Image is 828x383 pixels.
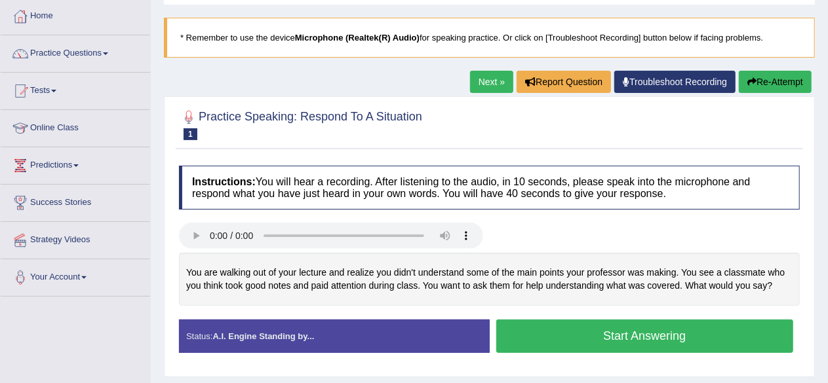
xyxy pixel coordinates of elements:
[179,319,490,353] div: Status:
[212,331,314,341] strong: A.I. Engine Standing by...
[614,71,736,93] a: Troubleshoot Recording
[496,319,794,353] button: Start Answering
[1,35,150,68] a: Practice Questions
[517,71,611,93] button: Report Question
[470,71,513,93] a: Next »
[1,147,150,180] a: Predictions
[1,185,150,217] a: Success Stories
[179,253,800,306] div: You are walking out of your lecture and realize you didn't understand some of the main points you...
[179,166,800,210] h4: You will hear a recording. After listening to the audio, in 10 seconds, please speak into the mic...
[164,18,815,58] blockquote: * Remember to use the device for speaking practice. Or click on [Troubleshoot Recording] button b...
[1,222,150,255] a: Strategy Videos
[1,110,150,143] a: Online Class
[1,73,150,105] a: Tests
[739,71,812,93] button: Re-Attempt
[184,128,197,140] span: 1
[295,33,420,43] b: Microphone (Realtek(R) Audio)
[179,107,422,140] h2: Practice Speaking: Respond To A Situation
[192,176,256,187] b: Instructions:
[1,259,150,292] a: Your Account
